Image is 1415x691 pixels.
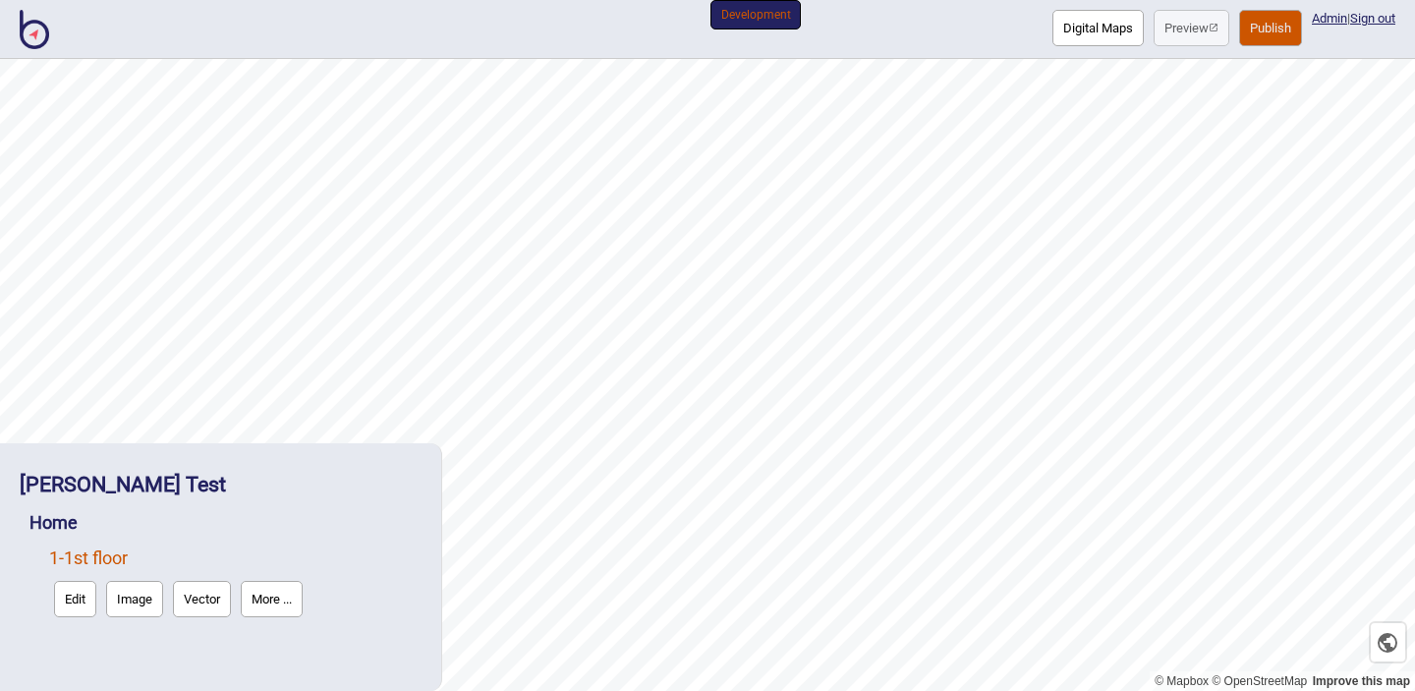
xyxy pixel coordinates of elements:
a: Vector [168,576,236,622]
a: Edit [49,576,101,622]
div: 1st floor [49,541,422,622]
a: Map feedback [1313,674,1410,688]
a: [PERSON_NAME] Test [20,472,226,496]
a: Home [29,512,78,533]
a: Mapbox [1155,674,1209,688]
a: Image [101,576,168,622]
button: More ... [241,581,303,617]
div: Home [29,505,422,541]
button: Vector [173,581,231,617]
button: Digital Maps [1052,10,1144,46]
button: Edit [54,581,96,617]
a: Admin [1312,11,1347,26]
a: Previewpreview [1154,10,1229,46]
button: Sign out [1350,11,1395,26]
span: | [1312,11,1350,26]
a: 1-1st floor [49,547,128,568]
button: Preview [1154,10,1229,46]
img: preview [1209,23,1218,32]
button: Publish [1239,10,1302,46]
img: BindiMaps CMS [20,10,49,49]
div: Kelly Test [20,463,422,505]
a: OpenStreetMap [1212,674,1307,688]
button: Image [106,581,163,617]
a: More ... [236,576,308,622]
